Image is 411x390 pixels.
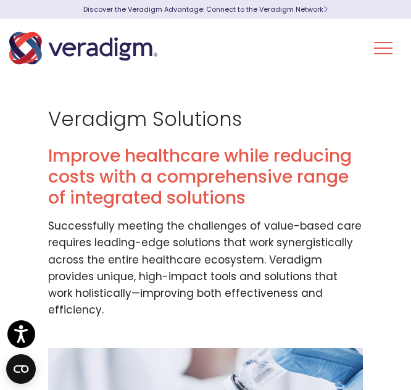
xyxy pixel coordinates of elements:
[9,28,157,68] img: Veradigm logo
[6,354,36,384] button: Open CMP widget
[374,32,392,64] button: Toggle Navigation Menu
[48,146,363,208] h2: Improve healthcare while reducing costs with a comprehensive range of integrated solutions
[48,107,363,131] h1: Veradigm Solutions
[83,4,328,14] a: Discover the Veradigm Advantage: Connect to the Veradigm NetworkLearn More
[323,4,328,14] span: Learn More
[48,218,363,318] p: Successfully meeting the challenges of value-based care requires leading-edge solutions that work...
